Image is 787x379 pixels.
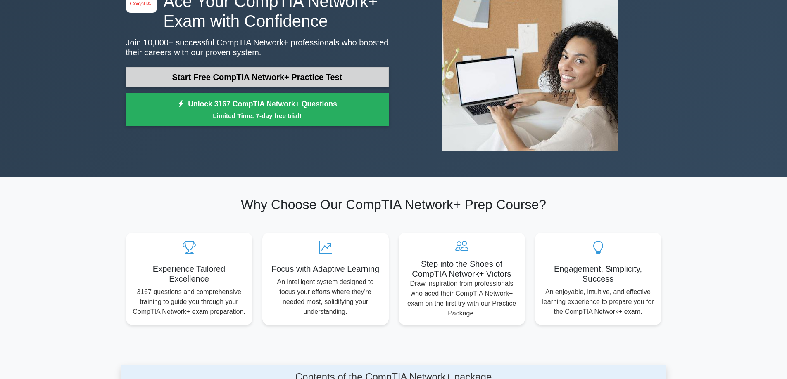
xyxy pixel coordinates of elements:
p: Draw inspiration from professionals who aced their CompTIA Network+ exam on the first try with ou... [405,279,518,318]
h5: Step into the Shoes of CompTIA Network+ Victors [405,259,518,279]
a: Start Free CompTIA Network+ Practice Test [126,67,389,87]
h5: Experience Tailored Excellence [133,264,246,284]
a: Unlock 3167 CompTIA Network+ QuestionsLimited Time: 7-day free trial! [126,93,389,126]
h2: Why Choose Our CompTIA Network+ Prep Course? [126,197,661,212]
h5: Focus with Adaptive Learning [269,264,382,274]
p: 3167 questions and comprehensive training to guide you through your CompTIA Network+ exam prepara... [133,287,246,317]
p: Join 10,000+ successful CompTIA Network+ professionals who boosted their careers with our proven ... [126,38,389,57]
p: An enjoyable, intuitive, and effective learning experience to prepare you for the CompTIA Network... [542,287,655,317]
p: An intelligent system designed to focus your efforts where they're needed most, solidifying your ... [269,277,382,317]
small: Limited Time: 7-day free trial! [136,111,378,120]
h5: Engagement, Simplicity, Success [542,264,655,284]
